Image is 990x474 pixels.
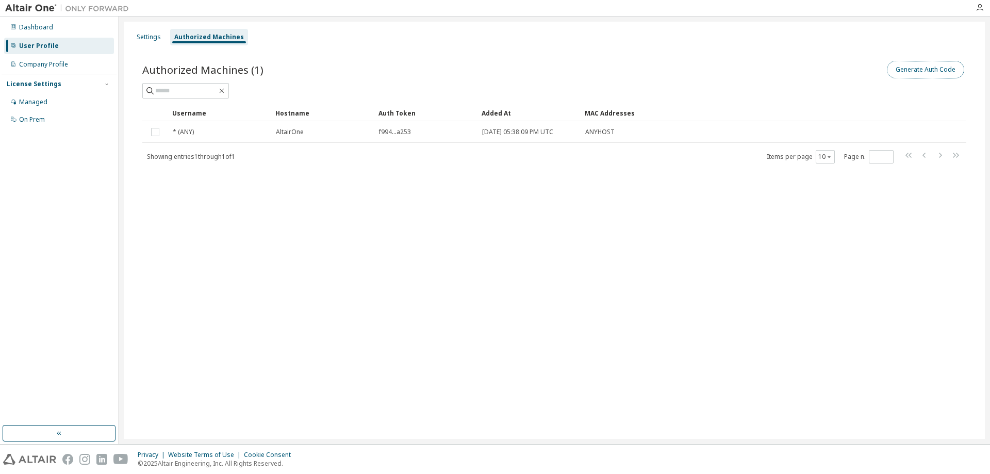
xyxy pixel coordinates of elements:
[147,152,235,161] span: Showing entries 1 through 1 of 1
[5,3,134,13] img: Altair One
[19,98,47,106] div: Managed
[818,153,832,161] button: 10
[79,454,90,465] img: instagram.svg
[379,128,411,136] span: f994...a253
[168,451,244,459] div: Website Terms of Use
[138,459,297,468] p: © 2025 Altair Engineering, Inc. All Rights Reserved.
[96,454,107,465] img: linkedin.svg
[844,150,894,164] span: Page n.
[887,61,964,78] button: Generate Auth Code
[138,451,168,459] div: Privacy
[62,454,73,465] img: facebook.svg
[244,451,297,459] div: Cookie Consent
[3,454,56,465] img: altair_logo.svg
[275,105,370,121] div: Hostname
[174,33,244,41] div: Authorized Machines
[585,128,615,136] span: ANYHOST
[19,60,68,69] div: Company Profile
[378,105,473,121] div: Auth Token
[482,105,576,121] div: Added At
[19,42,59,50] div: User Profile
[585,105,861,121] div: MAC Addresses
[19,23,53,31] div: Dashboard
[276,128,304,136] span: AltairOne
[173,128,194,136] span: * (ANY)
[767,150,835,164] span: Items per page
[137,33,161,41] div: Settings
[142,62,263,77] span: Authorized Machines (1)
[482,128,553,136] span: [DATE] 05:38:09 PM UTC
[7,80,61,88] div: License Settings
[113,454,128,465] img: youtube.svg
[172,105,267,121] div: Username
[19,116,45,124] div: On Prem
